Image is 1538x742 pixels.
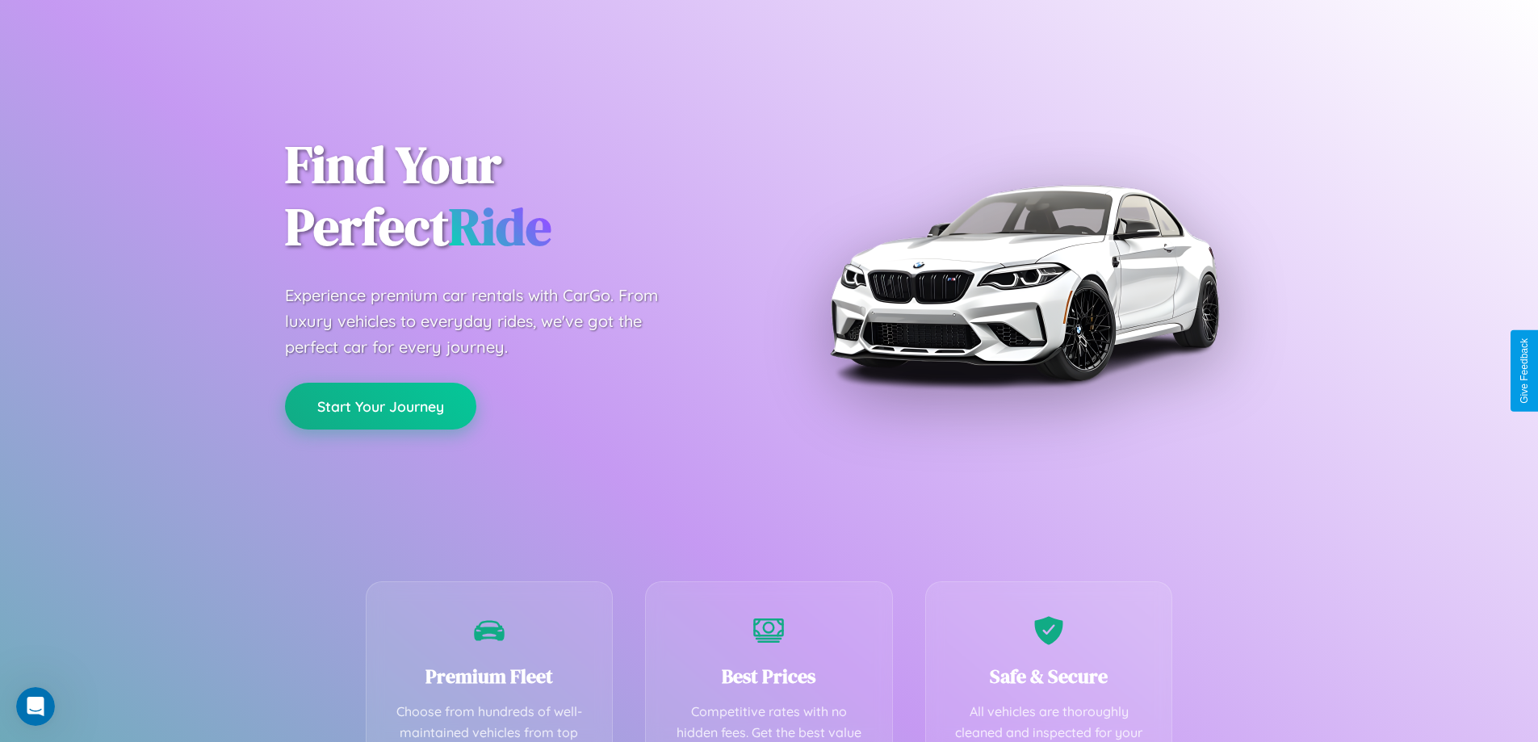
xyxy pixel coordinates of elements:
h3: Premium Fleet [391,663,589,690]
iframe: Intercom live chat [16,687,55,726]
span: Ride [449,191,551,262]
h3: Best Prices [670,663,868,690]
h1: Find Your Perfect [285,134,745,258]
img: Premium BMW car rental vehicle [822,81,1226,484]
p: Experience premium car rentals with CarGo. From luxury vehicles to everyday rides, we've got the ... [285,283,689,360]
button: Start Your Journey [285,383,476,430]
div: Give Feedback [1519,338,1530,404]
h3: Safe & Secure [950,663,1148,690]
